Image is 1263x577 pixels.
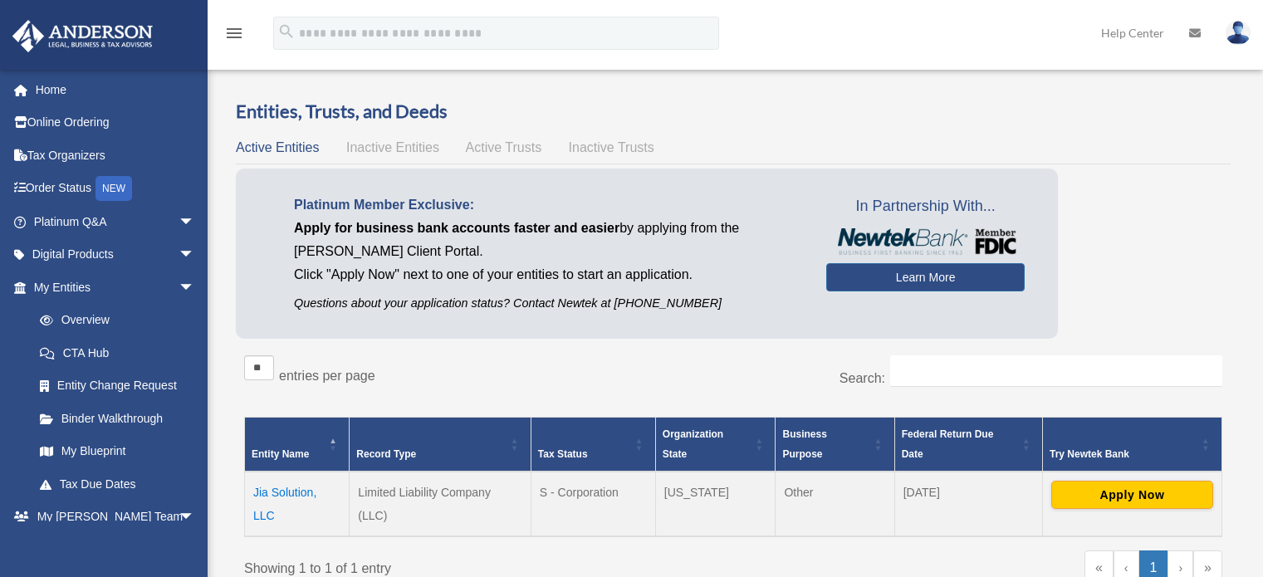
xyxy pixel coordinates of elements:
[23,402,212,435] a: Binder Walkthrough
[531,472,655,536] td: S - Corporation
[224,23,244,43] i: menu
[531,417,655,472] th: Tax Status: Activate to sort
[346,140,439,154] span: Inactive Entities
[236,140,319,154] span: Active Entities
[894,417,1042,472] th: Federal Return Due Date: Activate to sort
[12,271,212,304] a: My Entitiesarrow_drop_down
[12,106,220,139] a: Online Ordering
[12,172,220,206] a: Order StatusNEW
[840,371,885,385] label: Search:
[356,448,416,460] span: Record Type
[252,448,309,460] span: Entity Name
[179,238,212,272] span: arrow_drop_down
[294,217,801,263] p: by applying from the [PERSON_NAME] Client Portal.
[1226,21,1251,45] img: User Pic
[23,467,212,501] a: Tax Due Dates
[279,369,375,383] label: entries per page
[277,22,296,41] i: search
[835,228,1016,255] img: NewtekBankLogoSM.png
[663,428,723,460] span: Organization State
[23,304,203,337] a: Overview
[12,501,220,534] a: My [PERSON_NAME] Teamarrow_drop_down
[894,472,1042,536] td: [DATE]
[350,472,531,536] td: Limited Liability Company (LLC)
[466,140,542,154] span: Active Trusts
[236,99,1231,125] h3: Entities, Trusts, and Deeds
[23,435,212,468] a: My Blueprint
[569,140,654,154] span: Inactive Trusts
[1051,481,1213,509] button: Apply Now
[294,193,801,217] p: Platinum Member Exclusive:
[1042,417,1221,472] th: Try Newtek Bank : Activate to sort
[655,417,776,472] th: Organization State: Activate to sort
[12,238,220,271] a: Digital Productsarrow_drop_down
[294,221,619,235] span: Apply for business bank accounts faster and easier
[245,417,350,472] th: Entity Name: Activate to invert sorting
[776,472,894,536] td: Other
[12,205,220,238] a: Platinum Q&Aarrow_drop_down
[350,417,531,472] th: Record Type: Activate to sort
[294,293,801,314] p: Questions about your application status? Contact Newtek at [PHONE_NUMBER]
[245,472,350,536] td: Jia Solution, LLC
[826,193,1025,220] span: In Partnership With...
[23,336,212,369] a: CTA Hub
[95,176,132,201] div: NEW
[7,20,158,52] img: Anderson Advisors Platinum Portal
[12,73,220,106] a: Home
[826,263,1025,291] a: Learn More
[782,428,826,460] span: Business Purpose
[12,139,220,172] a: Tax Organizers
[655,472,776,536] td: [US_STATE]
[179,501,212,535] span: arrow_drop_down
[23,369,212,403] a: Entity Change Request
[294,263,801,286] p: Click "Apply Now" next to one of your entities to start an application.
[179,271,212,305] span: arrow_drop_down
[776,417,894,472] th: Business Purpose: Activate to sort
[1050,444,1197,464] div: Try Newtek Bank
[179,205,212,239] span: arrow_drop_down
[538,448,588,460] span: Tax Status
[224,29,244,43] a: menu
[902,428,994,460] span: Federal Return Due Date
